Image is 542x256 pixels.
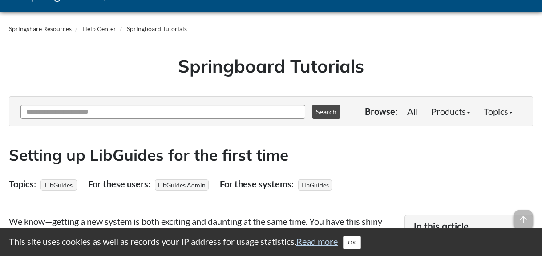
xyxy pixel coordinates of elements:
[155,179,209,191] span: LibGuides Admin
[312,105,340,119] button: Search
[88,175,153,192] div: For these users:
[44,179,74,191] a: LibGuides
[9,175,38,192] div: Topics:
[425,102,477,120] a: Products
[9,144,533,166] h2: Setting up LibGuides for the first time
[296,236,338,247] a: Read more
[298,179,332,191] span: LibGuides
[400,102,425,120] a: All
[477,102,519,120] a: Topics
[343,236,361,249] button: Close
[9,25,72,33] a: Springshare Resources
[127,25,187,33] a: Springboard Tutorials
[514,210,533,229] span: arrow_upward
[82,25,116,33] a: Help Center
[414,220,524,232] h3: In this article
[16,53,526,78] h1: Springboard Tutorials
[365,105,397,118] p: Browse:
[220,175,296,192] div: For these systems:
[514,211,533,221] a: arrow_upward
